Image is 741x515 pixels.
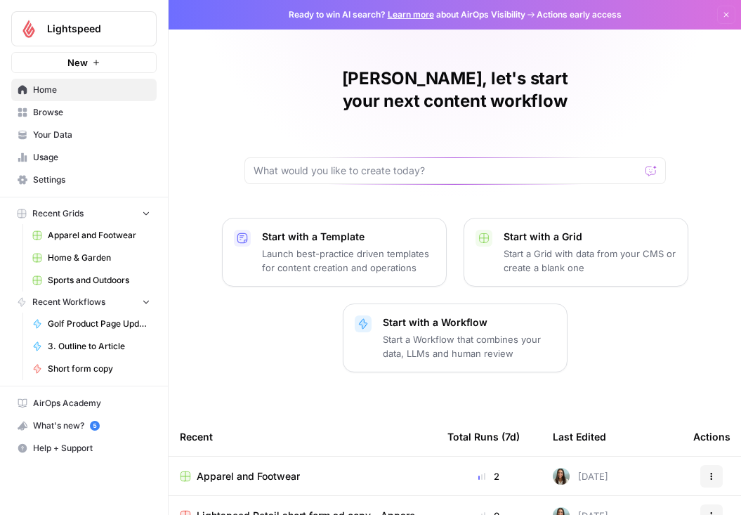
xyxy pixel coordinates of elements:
a: Usage [11,146,157,169]
text: 5 [93,422,96,429]
span: Sports and Outdoors [48,274,150,287]
span: Golf Product Page Update [48,318,150,330]
span: Lightspeed [47,22,132,36]
a: Home & Garden [26,247,157,269]
a: 3. Outline to Article [26,335,157,358]
a: 5 [90,421,100,431]
span: Ready to win AI search? about AirOps Visibility [289,8,525,21]
button: Recent Grids [11,203,157,224]
a: AirOps Academy [11,392,157,415]
a: Settings [11,169,157,191]
span: Apparel and Footwear [48,229,150,242]
div: [DATE] [553,468,608,485]
button: Workspace: Lightspeed [11,11,157,46]
a: Sports and Outdoors [26,269,157,292]
a: Browse [11,101,157,124]
button: Start with a WorkflowStart a Workflow that combines your data, LLMs and human review [343,304,568,372]
a: Apparel and Footwear [26,224,157,247]
span: Recent Workflows [32,296,105,308]
input: What would you like to create today? [254,164,640,178]
p: Start with a Grid [504,230,676,244]
div: Recent [180,417,425,456]
p: Start with a Template [262,230,435,244]
span: Usage [33,151,150,164]
span: Short form copy [48,363,150,375]
div: Total Runs (7d) [447,417,520,456]
span: 3. Outline to Article [48,340,150,353]
span: AirOps Academy [33,397,150,410]
a: Short form copy [26,358,157,380]
img: Lightspeed Logo [16,16,41,41]
a: Your Data [11,124,157,146]
h1: [PERSON_NAME], let's start your next content workflow [244,67,666,112]
button: Start with a GridStart a Grid with data from your CMS or create a blank one [464,218,688,287]
div: Last Edited [553,417,606,456]
a: Golf Product Page Update [26,313,157,335]
button: Help + Support [11,437,157,459]
span: Help + Support [33,442,150,455]
button: Recent Workflows [11,292,157,313]
a: Apparel and Footwear [180,469,425,483]
p: Start with a Workflow [383,315,556,330]
span: Actions early access [537,8,622,21]
span: Recent Grids [32,207,84,220]
div: 2 [447,469,530,483]
button: New [11,52,157,73]
span: Browse [33,106,150,119]
span: Home [33,84,150,96]
a: Home [11,79,157,101]
button: Start with a TemplateLaunch best-practice driven templates for content creation and operations [222,218,447,287]
span: Your Data [33,129,150,141]
button: What's new? 5 [11,415,157,437]
span: Home & Garden [48,252,150,264]
span: Settings [33,174,150,186]
p: Start a Workflow that combines your data, LLMs and human review [383,332,556,360]
p: Launch best-practice driven templates for content creation and operations [262,247,435,275]
div: What's new? [12,415,156,436]
p: Start a Grid with data from your CMS or create a blank one [504,247,676,275]
img: 6c0mqo3yg1s9t43vyshj80cpl9tb [553,468,570,485]
span: New [67,56,88,70]
span: Apparel and Footwear [197,469,300,483]
div: Actions [693,417,730,456]
a: Learn more [388,9,434,20]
